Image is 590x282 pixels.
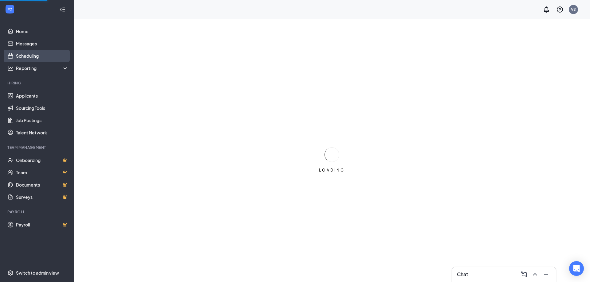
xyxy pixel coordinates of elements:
[543,6,550,13] svg: Notifications
[16,126,69,139] a: Talent Network
[16,50,69,62] a: Scheduling
[530,269,540,279] button: ChevronUp
[317,168,347,173] div: LOADING
[531,271,539,278] svg: ChevronUp
[16,270,59,276] div: Switch to admin view
[16,102,69,114] a: Sourcing Tools
[556,6,564,13] svg: QuestionInfo
[457,271,468,278] h3: Chat
[16,154,69,166] a: OnboardingCrown
[16,37,69,50] a: Messages
[542,271,550,278] svg: Minimize
[16,191,69,203] a: SurveysCrown
[571,7,576,12] div: VS
[16,218,69,231] a: PayrollCrown
[7,65,14,71] svg: Analysis
[16,179,69,191] a: DocumentsCrown
[16,65,69,71] div: Reporting
[520,271,528,278] svg: ComposeMessage
[7,209,67,214] div: Payroll
[7,270,14,276] svg: Settings
[16,90,69,102] a: Applicants
[519,269,529,279] button: ComposeMessage
[7,80,67,86] div: Hiring
[7,6,13,12] svg: WorkstreamLogo
[16,114,69,126] a: Job Postings
[16,25,69,37] a: Home
[541,269,551,279] button: Minimize
[569,261,584,276] div: Open Intercom Messenger
[59,6,65,13] svg: Collapse
[7,145,67,150] div: Team Management
[16,166,69,179] a: TeamCrown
